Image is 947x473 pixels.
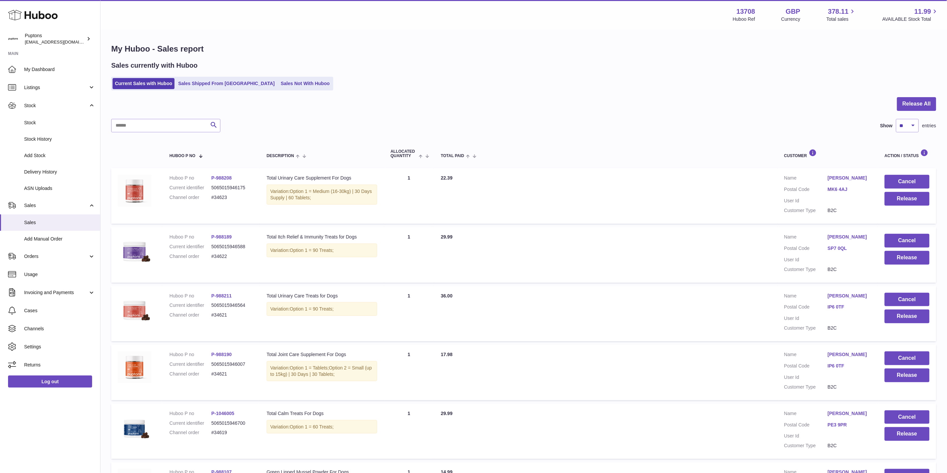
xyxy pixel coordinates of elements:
dt: Name [784,175,828,183]
div: Customer [784,149,871,158]
span: Sales [24,202,88,209]
dd: 5065015946588 [211,244,253,250]
a: 378.11 Total sales [826,7,856,22]
td: 1 [384,168,434,224]
span: Option 1 = 60 Treats; [290,424,334,429]
span: My Dashboard [24,66,95,73]
span: Option 1 = Tablets; [290,365,329,370]
dd: B2C [828,443,871,449]
dt: Current identifier [170,420,211,426]
a: Sales Shipped From [GEOGRAPHIC_DATA] [176,78,277,89]
a: [PERSON_NAME] [828,351,871,358]
dt: Channel order [170,371,211,377]
img: TotalJointCareTablets120.jpg [118,351,151,383]
dd: B2C [828,384,871,390]
button: Release [885,192,930,206]
dd: B2C [828,266,871,273]
button: Cancel [885,351,930,365]
dd: #34619 [211,429,253,436]
span: Listings [24,84,88,91]
a: [PERSON_NAME] [828,234,871,240]
dt: Postal Code [784,186,828,194]
button: Release [885,427,930,441]
dt: Customer Type [784,443,828,449]
a: P-1046005 [211,411,234,416]
dd: 5065015946564 [211,302,253,309]
a: 11.99 AVAILABLE Stock Total [882,7,939,22]
dt: Customer Type [784,384,828,390]
td: 1 [384,345,434,400]
dt: Postal Code [784,422,828,430]
dt: User Id [784,374,828,381]
dt: Customer Type [784,266,828,273]
dt: Current identifier [170,361,211,367]
dd: B2C [828,325,871,331]
div: Currency [782,16,801,22]
a: P-988189 [211,234,232,240]
span: Description [267,154,294,158]
div: Variation: [267,302,377,316]
img: TotalUrinaryCareTablets120.jpg [118,175,151,206]
td: 1 [384,227,434,283]
a: IP6 0TF [828,304,871,310]
button: Cancel [885,175,930,189]
span: 17.98 [441,352,453,357]
div: Huboo Ref [733,16,755,22]
span: Huboo P no [170,154,195,158]
div: Total Urinary Care Treats for Dogs [267,293,377,299]
span: Option 1 = 90 Treats; [290,248,334,253]
dt: User Id [784,315,828,322]
span: Cases [24,308,95,314]
a: [PERSON_NAME] [828,293,871,299]
span: 11.99 [915,7,931,16]
span: Sales [24,219,95,226]
span: ALLOCATED Quantity [391,149,417,158]
dt: Name [784,410,828,418]
button: Release [885,251,930,265]
dt: Customer Type [784,325,828,331]
img: TotalUrinaryCareMain.jpg [118,293,151,326]
dt: Postal Code [784,304,828,312]
span: Usage [24,271,95,278]
span: Stock History [24,136,95,142]
span: Stock [24,103,88,109]
span: 36.00 [441,293,453,298]
button: Cancel [885,410,930,424]
span: 29.99 [441,234,453,240]
dd: #34623 [211,194,253,201]
span: Add Stock [24,152,95,159]
a: Current Sales with Huboo [113,78,175,89]
a: P-988208 [211,175,232,181]
dd: #34622 [211,253,253,260]
dt: Channel order [170,429,211,436]
dt: Customer Type [784,207,828,214]
img: Total_Calm_TreatsMain.jpg [118,410,151,444]
dt: Name [784,234,828,242]
dd: #34621 [211,371,253,377]
img: TotalItchRelief_ImmunityMain.jpg [118,234,151,267]
td: 1 [384,286,434,342]
dt: Huboo P no [170,410,211,417]
span: Delivery History [24,169,95,175]
dt: Huboo P no [170,351,211,358]
dt: User Id [784,433,828,439]
dt: User Id [784,257,828,263]
a: SP7 0QL [828,245,871,252]
div: Total Calm Treats For Dogs [267,410,377,417]
dd: 5065015946175 [211,185,253,191]
div: Action / Status [885,149,930,158]
td: 1 [384,404,434,459]
span: Channels [24,326,95,332]
dd: 5065015946700 [211,420,253,426]
span: Orders [24,253,88,260]
button: Cancel [885,234,930,248]
dt: Current identifier [170,244,211,250]
div: Total Urinary Care Supplement For Dogs [267,175,377,181]
a: IP6 0TF [828,363,871,369]
dt: Postal Code [784,245,828,253]
dd: 5065015946007 [211,361,253,367]
dt: Channel order [170,253,211,260]
a: [PERSON_NAME] [828,175,871,181]
h2: Sales currently with Huboo [111,61,198,70]
dt: Channel order [170,194,211,201]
